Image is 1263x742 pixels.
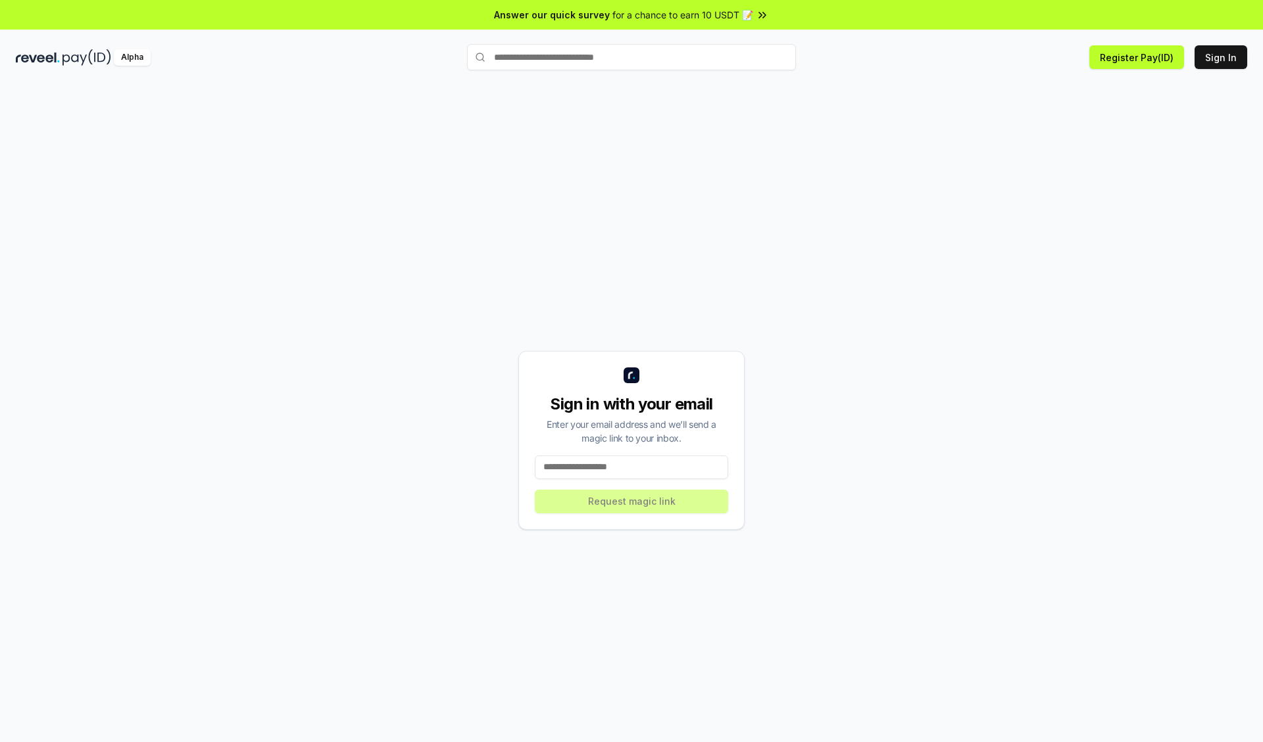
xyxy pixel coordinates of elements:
img: logo_small [624,367,639,383]
span: for a chance to earn 10 USDT 📝 [612,8,753,22]
div: Sign in with your email [535,394,728,415]
button: Sign In [1195,45,1247,69]
span: Answer our quick survey [494,8,610,22]
button: Register Pay(ID) [1089,45,1184,69]
img: reveel_dark [16,49,60,66]
div: Alpha [114,49,151,66]
img: pay_id [62,49,111,66]
div: Enter your email address and we’ll send a magic link to your inbox. [535,417,728,445]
